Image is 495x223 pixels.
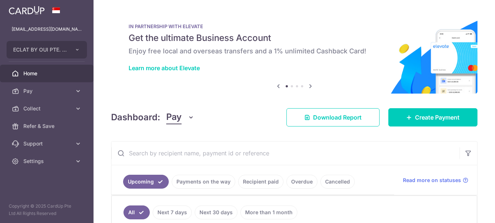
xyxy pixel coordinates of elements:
[320,175,355,189] a: Cancelled
[23,122,72,130] span: Refer & Save
[195,205,237,219] a: Next 30 days
[111,12,477,94] img: Renovation banner
[9,6,45,15] img: CardUp
[111,111,160,124] h4: Dashboard:
[172,175,235,189] a: Payments on the way
[240,205,297,219] a: More than 1 month
[23,140,72,147] span: Support
[129,47,460,56] h6: Enjoy free local and overseas transfers and a 1% unlimited Cashback Card!
[123,205,150,219] a: All
[286,108,380,126] a: Download Report
[166,110,182,124] span: Pay
[111,141,460,165] input: Search by recipient name, payment id or reference
[129,32,460,44] h5: Get the ultimate Business Account
[129,23,460,29] p: IN PARTNERSHIP WITH ELEVATE
[415,113,460,122] span: Create Payment
[12,26,82,33] p: [EMAIL_ADDRESS][DOMAIN_NAME]
[286,175,317,189] a: Overdue
[166,110,194,124] button: Pay
[238,175,283,189] a: Recipient paid
[7,41,87,58] button: ECLAT BY OUI PTE. LTD.
[23,87,72,95] span: Pay
[23,105,72,112] span: Collect
[388,108,477,126] a: Create Payment
[23,158,72,165] span: Settings
[129,64,200,72] a: Learn more about Elevate
[403,177,461,184] span: Read more on statuses
[23,70,72,77] span: Home
[123,175,169,189] a: Upcoming
[13,46,67,53] span: ECLAT BY OUI PTE. LTD.
[153,205,192,219] a: Next 7 days
[403,177,468,184] a: Read more on statuses
[313,113,362,122] span: Download Report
